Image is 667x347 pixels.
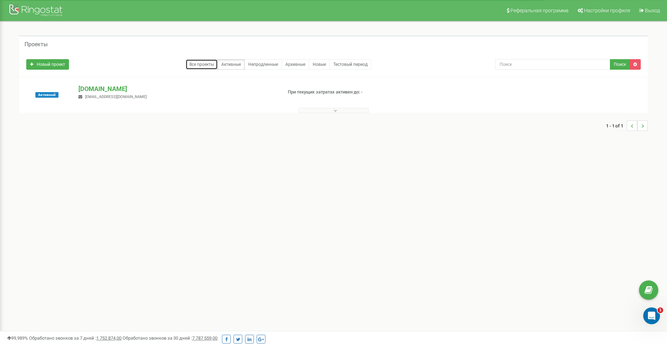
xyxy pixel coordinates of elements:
span: [EMAIL_ADDRESS][DOMAIN_NAME] [85,95,147,99]
span: Выход [645,8,660,13]
a: Все проекты [186,59,218,70]
p: [DOMAIN_NAME] [78,84,276,93]
a: Активные [217,59,245,70]
h5: Проекты [25,41,48,48]
iframe: Intercom live chat [643,307,660,324]
span: Активный [35,92,58,98]
a: Новый проект [26,59,69,70]
p: При текущих затратах активен до: - [288,89,433,96]
span: 1 [658,307,663,313]
u: 7 787 559,00 [192,335,217,341]
a: Тестовый период [329,59,371,70]
span: Обработано звонков за 7 дней : [29,335,121,341]
span: Настройки профиля [584,8,630,13]
span: 99,989% [7,335,28,341]
nav: ... [606,113,648,138]
span: Обработано звонков за 30 дней : [123,335,217,341]
span: Реферальная программа [510,8,569,13]
input: Поиск [495,59,610,70]
a: Архивные [282,59,309,70]
button: Поиск [610,59,630,70]
span: 1 - 1 of 1 [606,120,627,131]
a: Непродленные [244,59,282,70]
u: 1 752 874,00 [96,335,121,341]
a: Новые [309,59,330,70]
